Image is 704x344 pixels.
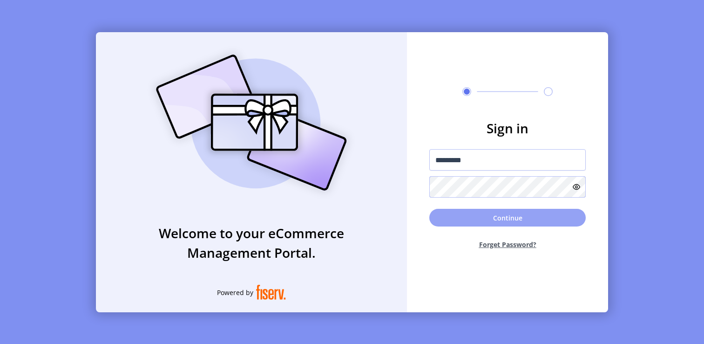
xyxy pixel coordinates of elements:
span: Powered by [217,288,253,297]
h3: Welcome to your eCommerce Management Portal. [96,223,407,262]
img: card_Illustration.svg [142,44,361,201]
button: Continue [429,209,586,227]
button: Forget Password? [429,232,586,257]
h3: Sign in [429,118,586,138]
